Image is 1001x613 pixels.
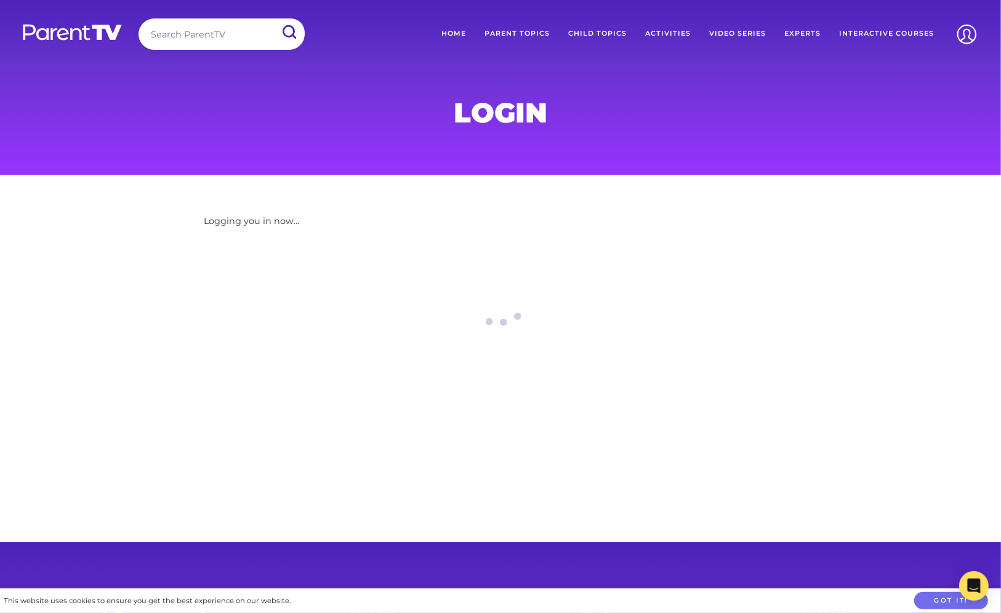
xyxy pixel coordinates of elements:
a: Home [432,18,475,49]
a: Video Series [700,18,775,49]
div: This website uses cookies to ensure you get the best experience on our website. [4,595,291,607]
a: Interactive Courses [830,18,943,49]
img: parenttv-logo-white.4c85aaf.svg [22,23,123,41]
p: Logging you in now... [204,214,797,230]
h1: Login [204,100,797,125]
input: Search ParentTV [139,18,305,50]
a: Experts [775,18,830,49]
button: Got it! [914,592,988,610]
input: Submit [273,18,305,46]
div: Open Intercom Messenger [959,571,989,601]
a: Parent Topics [475,18,559,49]
a: Child Topics [559,18,636,49]
a: Activities [636,18,700,49]
img: Account [951,18,983,50]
